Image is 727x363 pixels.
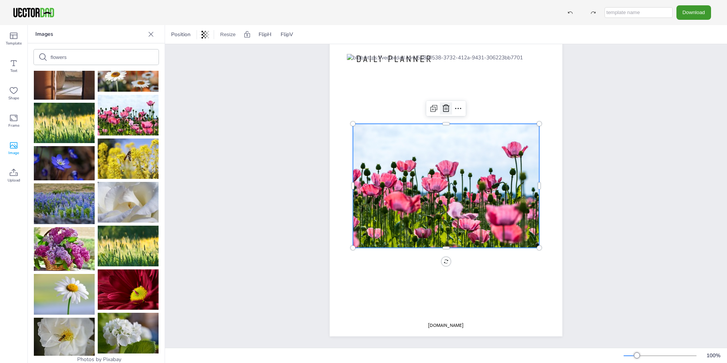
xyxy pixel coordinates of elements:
[34,318,95,358] img: hoverfly-8245431_150.jpg
[34,274,95,315] img: marguerite-5959944_150.jpg
[98,269,159,310] img: flower-8408535_150.png
[279,29,295,40] span: FlipV
[356,53,433,64] span: DAILY PLANNER
[98,139,159,179] img: wasp-7955436_150.jpg
[605,7,673,18] input: template name
[28,356,165,363] div: Photos by
[98,182,159,223] img: rose-4279205_150.jpg
[6,40,22,46] span: Template
[428,322,464,328] span: [DOMAIN_NAME]
[34,103,95,143] img: wildflowers-7178819_150.jpg
[98,313,159,353] img: flower-8094368_150.jpg
[8,95,19,101] span: Shape
[35,25,145,43] p: Images
[98,95,159,135] img: poppy-5351553_150.jpg
[257,29,273,40] span: FlipH
[34,227,95,271] img: lilac-3366467_150.jpg
[98,51,159,92] img: nature-3184889_150.jpg
[34,146,95,180] img: liverworts-8616125_150.jpg
[34,183,95,224] img: iceland-5104347_150.jpg
[8,177,20,183] span: Upload
[103,356,121,363] a: Pixabay
[8,150,19,156] span: Image
[217,29,239,41] button: Resize
[170,31,192,38] span: Position
[12,7,55,18] img: VectorDad-1.png
[98,226,159,266] img: wildflowers-7178819_150.jpg
[8,123,19,129] span: Frame
[676,5,711,19] button: Download
[10,68,17,74] span: Text
[704,352,722,359] div: 100 %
